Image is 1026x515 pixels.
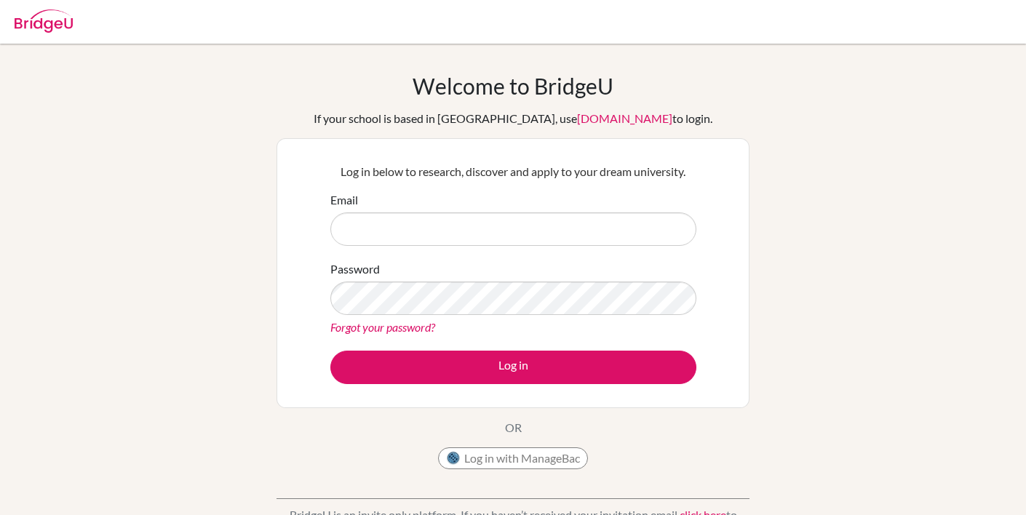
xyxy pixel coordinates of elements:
p: Log in below to research, discover and apply to your dream university. [330,163,696,180]
button: Log in [330,351,696,384]
a: [DOMAIN_NAME] [577,111,672,125]
p: OR [505,419,522,436]
a: Forgot your password? [330,320,435,334]
img: Bridge-U [15,9,73,33]
div: If your school is based in [GEOGRAPHIC_DATA], use to login. [314,110,712,127]
label: Password [330,260,380,278]
h1: Welcome to BridgeU [413,73,613,99]
label: Email [330,191,358,209]
button: Log in with ManageBac [438,447,588,469]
